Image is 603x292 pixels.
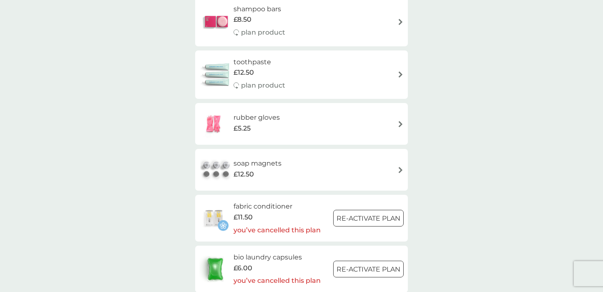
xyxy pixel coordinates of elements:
h6: toothpaste [234,57,285,68]
img: arrow right [397,121,404,127]
h6: bio laundry capsules [234,252,321,263]
img: arrow right [397,71,404,78]
span: £6.00 [234,263,252,274]
span: £5.25 [234,123,251,134]
img: arrow right [397,167,404,173]
span: £8.50 [234,14,251,25]
img: soap magnets [199,155,234,184]
span: £12.50 [234,67,254,78]
p: you’ve cancelled this plan [234,225,321,236]
span: £12.50 [234,169,254,180]
button: Re-activate Plan [333,261,404,277]
button: Re-activate Plan [333,210,404,227]
img: rubber gloves [199,109,229,138]
p: Re-activate Plan [337,213,400,224]
img: shampoo bars [199,7,234,36]
p: you’ve cancelled this plan [234,275,321,286]
span: £11.50 [234,212,253,223]
h6: soap magnets [234,158,281,169]
p: plan product [241,27,285,38]
img: arrow right [397,19,404,25]
p: Re-activate Plan [337,264,400,275]
h6: shampoo bars [234,4,285,15]
img: fabric conditioner [199,204,229,233]
h6: rubber gloves [234,112,280,123]
p: plan product [241,80,285,91]
img: toothpaste [199,60,234,89]
h6: fabric conditioner [234,201,321,212]
img: bio laundry capsules [199,254,231,284]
